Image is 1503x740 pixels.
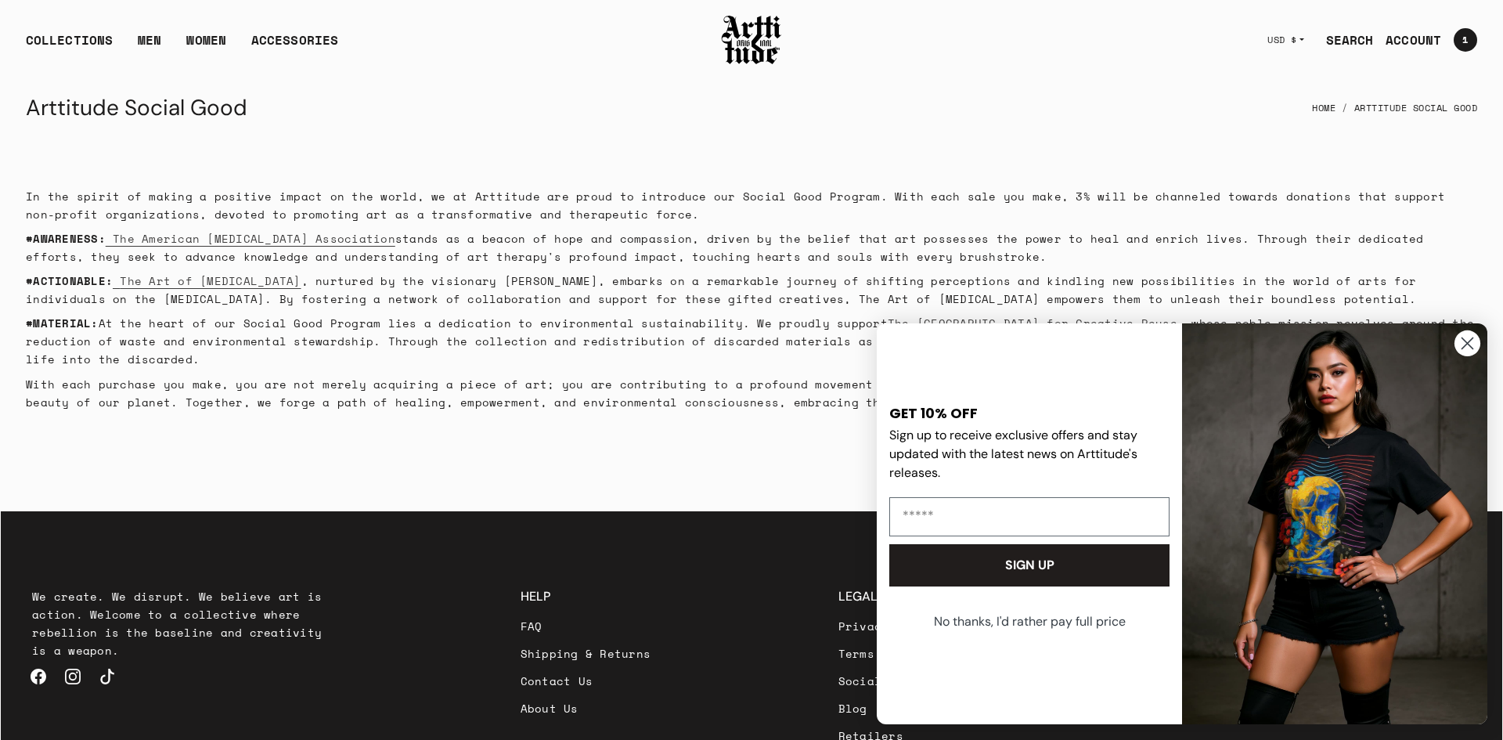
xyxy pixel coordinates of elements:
h1: Arttitude Social Good [26,89,247,127]
button: USD $ [1258,23,1314,57]
span: The Art of [MEDICAL_DATA] [120,273,301,289]
a: About Us [521,695,651,722]
div: COLLECTIONS [26,31,113,62]
span: Sign up to receive exclusive offers and stay updated with the latest news on Arttitude's releases. [889,427,1137,481]
a: Home [1312,91,1335,125]
h3: LEGAL / INFO [838,587,983,606]
strong: #MATERIAL: [26,315,99,331]
a: SEARCH [1314,24,1374,56]
a: Blog [838,695,983,722]
strong: #ACTIONABLE: [26,273,113,289]
span: The American [MEDICAL_DATA] Association [113,230,395,247]
button: No thanks, I'd rather pay full price [888,602,1171,641]
p: We create. We disrupt. We believe art is action. Welcome to a collective where rebellion is the b... [32,587,333,659]
a: TikTok [90,659,124,694]
div: FLYOUT Form [861,308,1503,740]
h3: HELP [521,587,651,606]
a: ACCOUNT [1373,24,1441,56]
button: Close dialog [1454,330,1481,357]
img: Arttitude [720,13,783,67]
span: USD $ [1267,34,1297,46]
a: The American [MEDICAL_DATA] Association [106,230,395,247]
ul: Main navigation [13,31,351,62]
a: Instagram [56,659,90,694]
a: Social Good [838,667,983,695]
a: Shipping & Returns [521,640,651,667]
button: SIGN UP [889,544,1170,587]
a: Terms and Conditions [838,640,983,667]
img: 88b40c6e-4fbe-451e-b692-af676383430e.jpeg [1182,323,1487,724]
a: Open cart [1441,22,1477,58]
a: The Art of [MEDICAL_DATA] [113,273,301,289]
div: ACCESSORIES [251,31,338,62]
span: At the heart of our Social Good Program lies a dedication to environmental sustainability. We pro... [26,315,1474,367]
strong: #AWARENESS: [26,230,106,247]
span: GET 10% OFF [889,403,978,423]
span: stands as a beacon of hope and compassion, driven by the belief that art possesses the power to h... [26,230,1423,265]
li: Arttitude Social Good [1335,91,1477,125]
a: Contact Us [521,667,651,695]
input: Email [889,497,1170,536]
a: MEN [138,31,161,62]
a: Privacy Policy [838,612,983,640]
span: , nurtured by the visionary [PERSON_NAME], embarks on a remarkable journey of shifting perception... [26,273,1416,307]
a: FAQ [521,612,651,640]
span: With each purchase you make, you are not merely acquiring a piece of art; you are contributing to... [26,376,1460,410]
span: 1 [1462,35,1468,45]
a: WOMEN [186,31,226,62]
p: In the spirit of making a positive impact on the world, we at Arttitude are proud to introduce ou... [26,187,1477,223]
a: Facebook [21,659,56,694]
